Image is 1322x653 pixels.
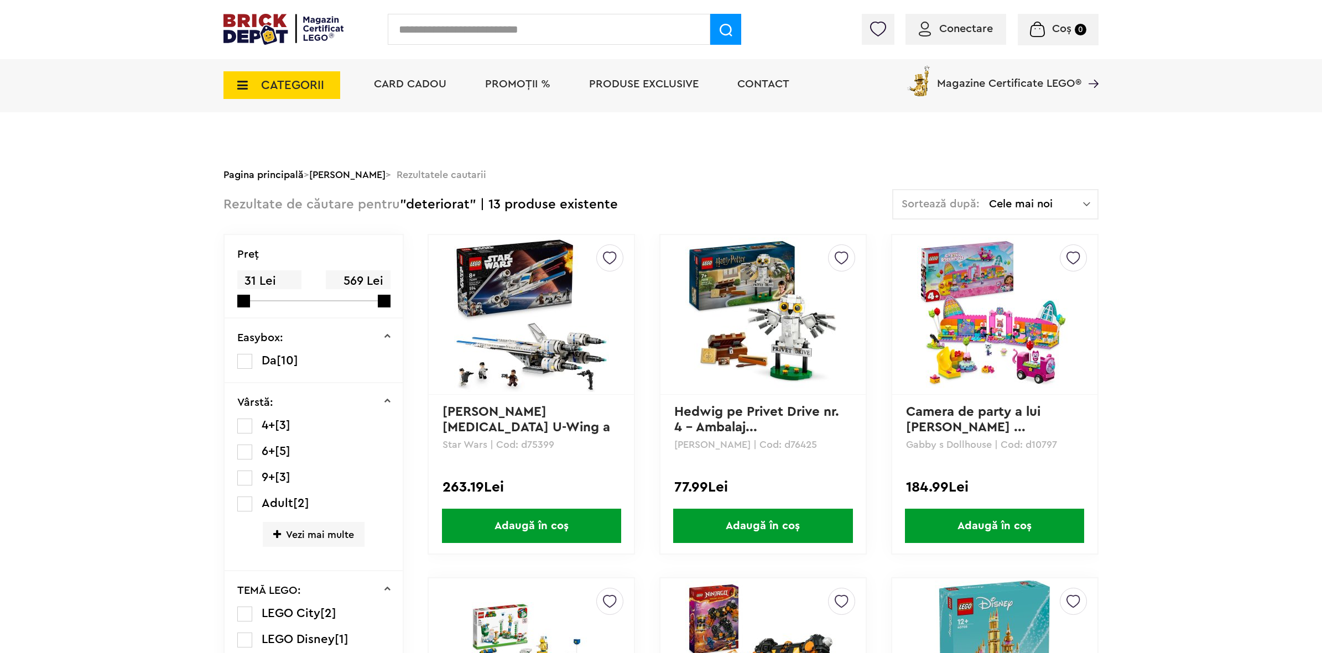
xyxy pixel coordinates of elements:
[275,445,290,457] span: [5]
[262,419,275,431] span: 4+
[275,471,290,483] span: [3]
[1081,64,1099,75] a: Magazine Certificate LEGO®
[454,237,609,392] img: Nava stelara U-Wing a rebelilor - Ambalaj deteriorat
[223,170,304,180] a: Pagina principală
[262,497,293,509] span: Adult
[906,480,1084,494] div: 184.99Lei
[443,440,620,450] p: Star Wars | Cod: d75399
[905,509,1084,543] span: Adaugă în coș
[320,607,336,619] span: [2]
[737,79,789,90] a: Contact
[263,522,365,547] span: Vezi mai multe
[660,509,866,543] a: Adaugă în coș
[262,445,275,457] span: 6+
[485,79,550,90] a: PROMOȚII %
[589,79,699,90] a: Produse exclusive
[335,633,348,645] span: [1]
[902,198,980,210] span: Sortează după:
[275,419,290,431] span: [3]
[685,237,840,392] img: Hedwig pe Privet Drive nr. 4 - Ambalaj deteriorat
[1052,23,1071,34] span: Coș
[237,585,301,596] p: TEMĂ LEGO:
[277,354,298,367] span: [10]
[443,405,614,450] a: [PERSON_NAME][MEDICAL_DATA] U-Wing a rebelilor - Amba...
[989,198,1083,210] span: Cele mai noi
[674,440,852,450] p: [PERSON_NAME] | Cod: d76425
[262,607,320,619] span: LEGO City
[1075,24,1086,35] small: 0
[262,354,277,367] span: Da
[673,509,852,543] span: Adaugă în coș
[442,509,621,543] span: Adaugă în coș
[429,509,634,543] a: Adaugă în coș
[937,64,1081,89] span: Magazine Certificate LEGO®
[939,23,993,34] span: Conectare
[309,170,386,180] a: [PERSON_NAME]
[674,405,843,434] a: Hedwig pe Privet Drive nr. 4 - Ambalaj...
[237,270,301,292] span: 31 Lei
[223,198,400,211] span: Rezultate de căutare pentru
[917,237,1072,392] img: Camera de party a lui Gabby - Ambalaj deteriorat
[906,440,1084,450] p: Gabby s Dollhouse | Cod: d10797
[443,480,620,494] div: 263.19Lei
[374,79,446,90] a: Card Cadou
[906,405,1044,434] a: Camera de party a lui [PERSON_NAME] ...
[293,497,309,509] span: [2]
[262,633,335,645] span: LEGO Disney
[674,480,852,494] div: 77.99Lei
[919,23,993,34] a: Conectare
[262,471,275,483] span: 9+
[223,160,1099,189] div: > > Rezultatele cautarii
[237,397,273,408] p: Vârstă:
[237,332,283,343] p: Easybox:
[326,270,390,292] span: 569 Lei
[237,249,259,260] p: Preţ
[892,509,1097,543] a: Adaugă în coș
[261,79,324,91] span: CATEGORII
[223,189,618,221] div: "deteriorat" | 13 produse existente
